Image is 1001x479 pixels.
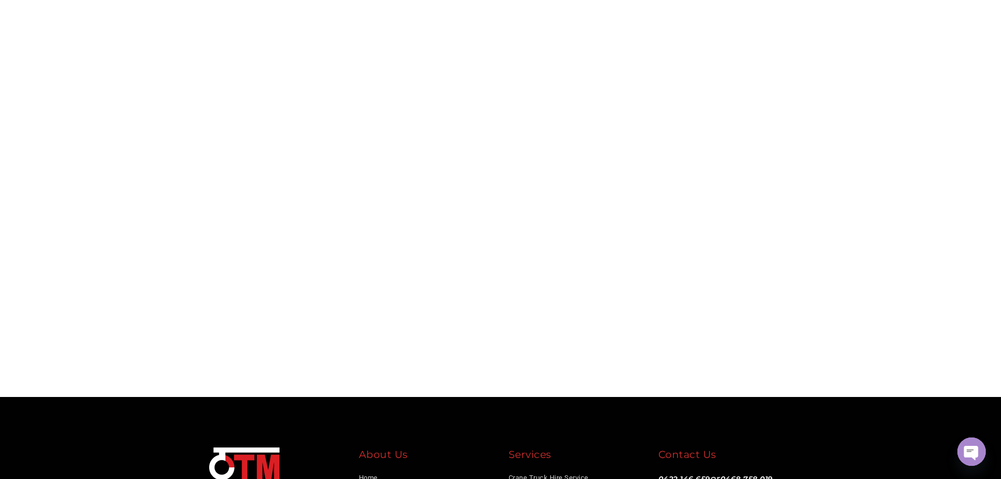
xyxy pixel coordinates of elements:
[359,447,493,466] div: About Us
[658,447,792,466] div: Contact Us
[509,447,643,466] div: Services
